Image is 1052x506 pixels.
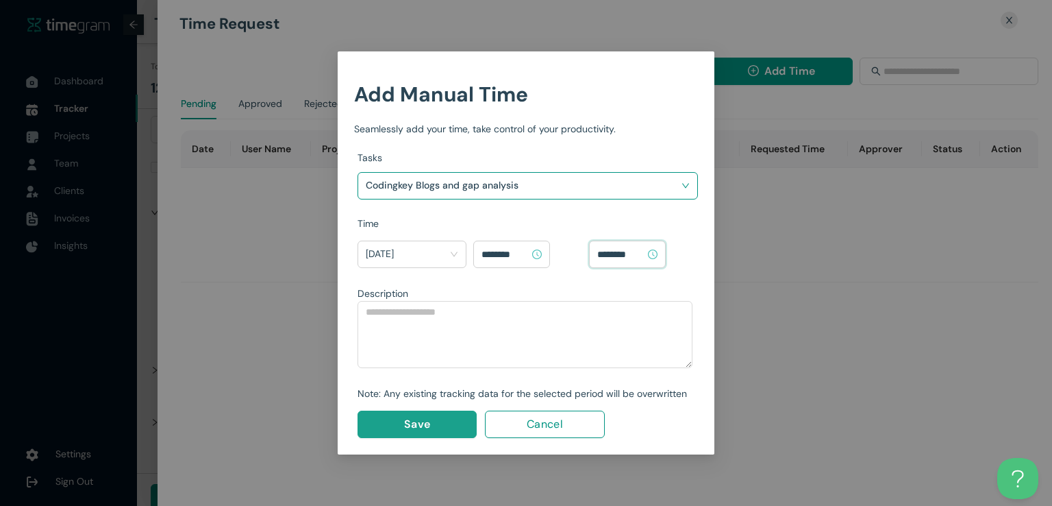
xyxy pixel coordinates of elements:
[366,175,527,195] h1: Codingkey Blogs and gap analysis
[997,458,1038,499] iframe: Toggle Customer Support
[358,286,692,301] div: Description
[366,243,458,265] span: Today
[354,78,698,110] h1: Add Manual Time
[527,415,563,433] span: Cancel
[358,411,477,438] button: Save
[358,216,698,231] div: Time
[354,121,698,136] div: Seamlessly add your time, take control of your productivity.
[358,386,692,401] div: Note: Any existing tracking data for the selected period will be overwritten
[358,150,698,165] div: Tasks
[485,411,604,438] button: Cancel
[404,415,430,433] span: Save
